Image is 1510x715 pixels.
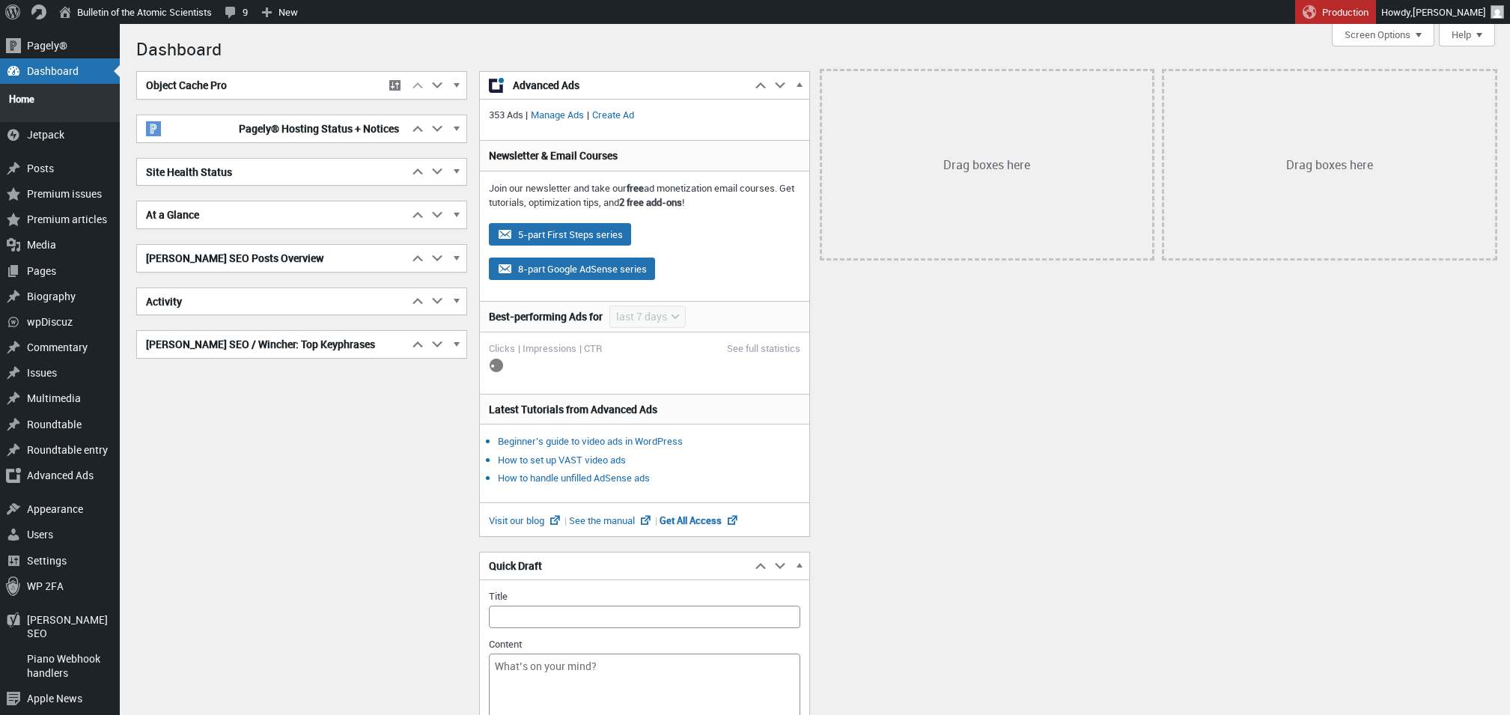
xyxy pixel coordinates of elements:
[498,453,626,466] a: How to set up VAST video ads
[569,514,660,527] a: See the manual
[1439,24,1495,46] button: Help
[489,589,508,603] label: Title
[498,471,650,484] a: How to handle unfilled AdSense ads
[528,108,587,121] a: Manage Ads
[146,121,161,136] img: pagely-w-on-b20x20.png
[660,514,740,527] a: Get All Access
[589,108,637,121] a: Create Ad
[489,402,800,417] h3: Latest Tutorials from Advanced Ads
[489,181,800,210] p: Join our newsletter and take our ad monetization email courses. Get tutorials, optimization tips,...
[489,637,522,651] label: Content
[137,331,408,358] h2: [PERSON_NAME] SEO / Wincher: Top Keyphrases
[489,148,800,163] h3: Newsletter & Email Courses
[489,514,569,527] a: Visit our blog
[137,288,408,315] h2: Activity
[137,159,408,186] h2: Site Health Status
[1332,24,1434,46] button: Screen Options
[489,108,800,123] p: 353 Ads | |
[489,309,603,324] h3: Best-performing Ads for
[137,115,408,142] h2: Pagely® Hosting Status + Notices
[627,181,644,195] strong: free
[136,31,1495,64] h1: Dashboard
[137,72,381,99] h2: Object Cache Pro
[619,195,682,209] strong: 2 free add-ons
[489,258,655,280] button: 8-part Google AdSense series
[513,78,742,93] span: Advanced Ads
[137,245,408,272] h2: [PERSON_NAME] SEO Posts Overview
[489,358,504,373] img: loading
[489,223,631,246] button: 5-part First Steps series
[498,434,683,448] a: Beginner’s guide to video ads in WordPress
[137,201,408,228] h2: At a Glance
[1413,5,1486,19] span: [PERSON_NAME]
[489,559,542,573] span: Quick Draft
